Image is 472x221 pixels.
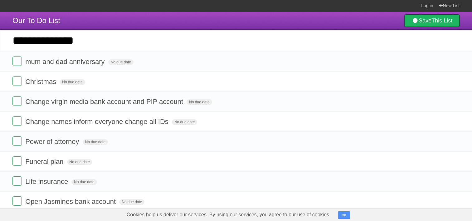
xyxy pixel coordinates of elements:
[83,139,108,145] span: No due date
[431,17,452,24] b: This List
[25,178,70,185] span: Life insurance
[338,211,350,219] button: OK
[25,58,106,66] span: mum and dad anniversary
[25,158,65,165] span: Funeral plan
[12,76,22,86] label: Done
[71,179,97,185] span: No due date
[67,159,92,165] span: No due date
[172,119,197,125] span: No due date
[12,56,22,66] label: Done
[187,99,212,105] span: No due date
[12,176,22,186] label: Done
[108,59,134,65] span: No due date
[12,136,22,146] label: Done
[25,78,58,86] span: Christmas
[25,138,80,145] span: Power of attorney
[25,118,170,125] span: Change names inform everyone change all IDs
[119,199,144,205] span: No due date
[25,198,117,205] span: Open Jasmines bank account
[60,79,85,85] span: No due date
[12,16,60,25] span: Our To Do List
[120,209,337,221] span: Cookies help us deliver our services. By using our services, you agree to our use of cookies.
[12,156,22,166] label: Done
[12,116,22,126] label: Done
[12,96,22,106] label: Done
[25,98,185,106] span: Change virgin media bank account and PIP account
[404,14,460,27] a: SaveThis List
[12,196,22,206] label: Done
